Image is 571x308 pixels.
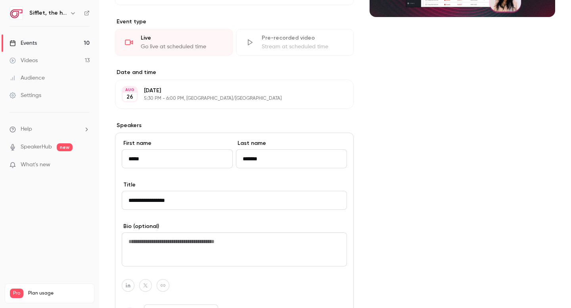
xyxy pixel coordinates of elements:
[10,39,37,47] div: Events
[57,143,73,151] span: new
[21,143,52,151] a: SpeakerHub
[10,289,23,298] span: Pro
[21,125,32,133] span: Help
[122,181,347,189] label: Title
[10,125,90,133] li: help-dropdown-opener
[10,57,38,65] div: Videos
[115,29,233,56] div: LiveGo live at scheduled time
[144,95,312,102] p: 5:30 PM - 6:00 PM, [GEOGRAPHIC_DATA]/[GEOGRAPHIC_DATA]
[123,87,137,93] div: AUG
[80,162,90,169] iframe: Noticeable Trigger
[141,34,223,42] div: Live
[126,93,133,101] p: 26
[236,29,354,56] div: Pre-recorded videoStream at scheduled time
[28,290,89,297] span: Plan usage
[141,43,223,51] div: Go live at scheduled time
[10,74,45,82] div: Audience
[144,87,312,95] p: [DATE]
[10,7,23,19] img: Sifflet, the holistic data observability platform
[29,9,67,17] h6: Sifflet, the holistic data observability platform
[122,139,233,147] label: First name
[236,139,347,147] label: Last name
[115,18,354,26] p: Event type
[115,122,354,129] label: Speakers
[21,161,50,169] span: What's new
[262,43,344,51] div: Stream at scheduled time
[122,222,347,230] label: Bio (optional)
[262,34,344,42] div: Pre-recorded video
[10,91,41,99] div: Settings
[115,68,354,76] label: Date and time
